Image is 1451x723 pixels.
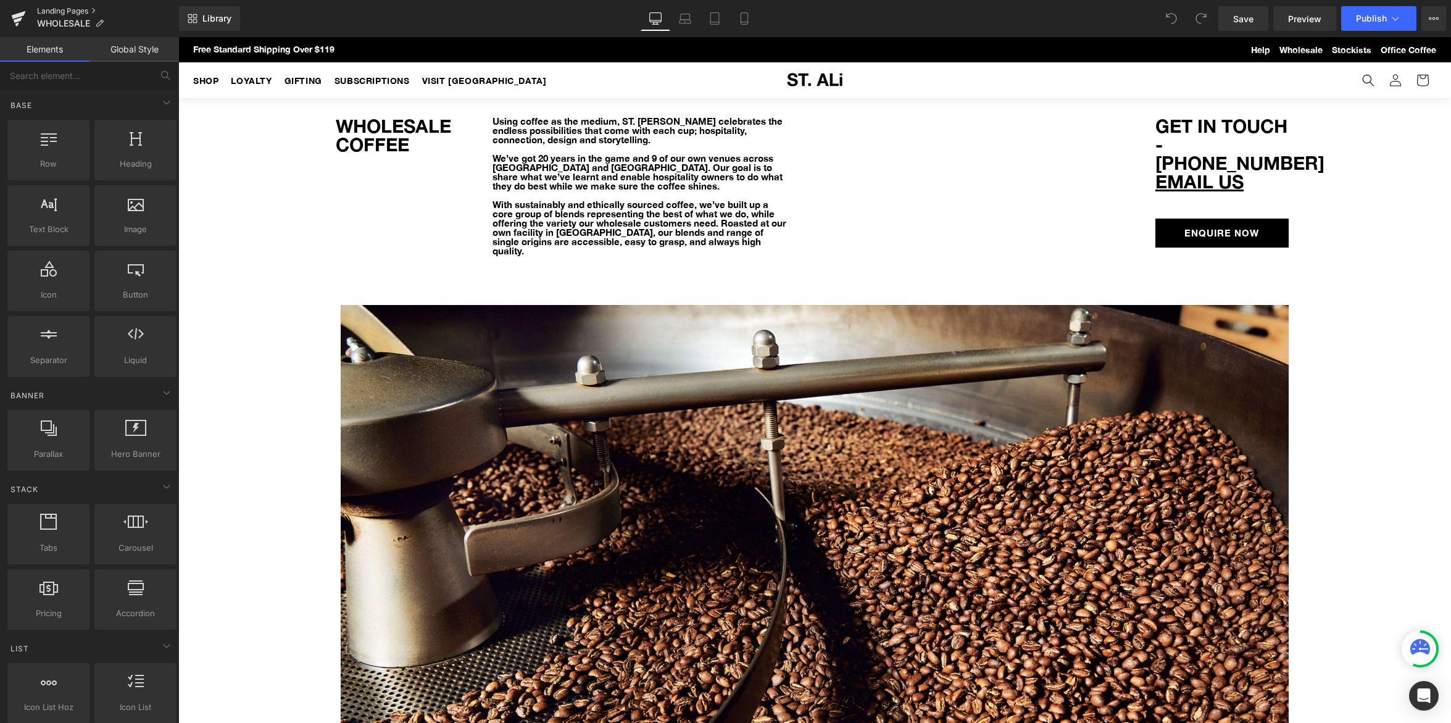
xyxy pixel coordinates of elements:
a: LOYALTY [52,38,93,49]
span: Text Block [11,223,86,236]
span: Icon [11,288,86,301]
span: Liquid [98,354,173,367]
span: Tabs [11,541,86,554]
img: ST. ALi [609,36,664,49]
a: Desktop [641,6,670,31]
div: Open Intercom Messenger [1409,681,1439,711]
a: Laptop [670,6,700,31]
a: Mobile [730,6,759,31]
span: Accordion [98,607,173,620]
span: Heading [98,157,173,170]
a: New Library [179,6,240,31]
span: Icon List Hoz [11,701,86,714]
span: Using coffee as the medium, ST. [PERSON_NAME] celebrates the endless possibilities that come with... [314,78,610,219]
button: More [1421,6,1446,31]
button: Redo [1189,6,1213,31]
a: VISIT [GEOGRAPHIC_DATA] [244,38,368,49]
a: SHOP [15,38,40,49]
span: WHOLESALE [37,19,90,28]
button: Publish [1341,6,1416,31]
span: [PHONE_NUMBER] [977,115,1146,137]
a: ENQUIRE NOW [977,182,1110,211]
span: Parallax [11,448,86,461]
span: Icon List [98,701,173,714]
a: GIFTING [106,38,144,49]
span: Free Standard Shipping Over $119 [15,7,156,17]
span: Carousel [98,541,173,554]
a: Preview [1273,6,1336,31]
span: Pricing [11,607,86,620]
span: Button [98,288,173,301]
a: Global Style [89,37,179,62]
span: Library [202,13,231,24]
span: Stack [9,483,39,495]
a: SUBSCRIPTIONS [156,38,231,49]
span: Row [11,157,86,170]
a: EMAIL US [977,133,1065,156]
span: - [977,96,984,119]
span: Save [1233,12,1254,25]
span: GET IN TOUCH [977,78,1109,100]
strong: WHOLESALE COFFEE [157,78,273,119]
span: Publish [1356,14,1387,23]
span: Separator [11,354,86,367]
span: Banner [9,390,46,401]
a: Tablet [700,6,730,31]
summary: Search [1176,30,1204,57]
a: Stockists [1154,9,1193,17]
span: Base [9,99,33,111]
a: Landing Pages [37,6,179,16]
span: List [9,643,30,654]
span: Preview [1288,12,1321,25]
button: Undo [1159,6,1184,31]
span: Image [98,223,173,236]
a: Wholesale [1101,9,1144,17]
a: Help [1073,9,1092,17]
span: Hero Banner [98,448,173,461]
a: Office Coffee [1202,9,1258,17]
